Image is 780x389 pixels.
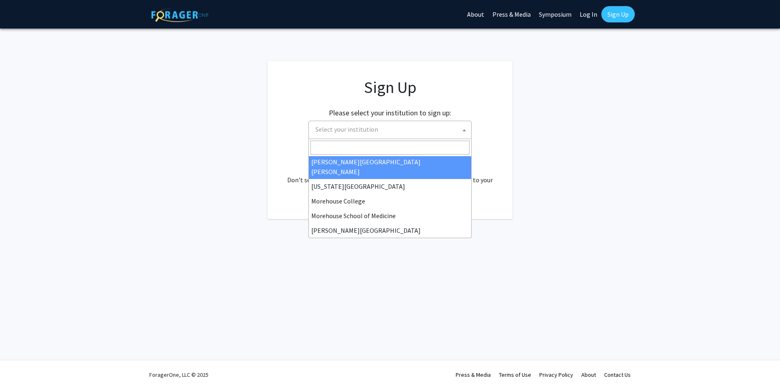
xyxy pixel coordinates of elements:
[151,8,208,22] img: ForagerOne Logo
[312,121,471,138] span: Select your institution
[539,371,573,378] a: Privacy Policy
[309,194,471,208] li: Morehouse College
[315,125,378,133] span: Select your institution
[284,77,496,97] h1: Sign Up
[309,179,471,194] li: [US_STATE][GEOGRAPHIC_DATA]
[604,371,631,378] a: Contact Us
[456,371,491,378] a: Press & Media
[6,352,35,383] iframe: Chat
[499,371,531,378] a: Terms of Use
[309,208,471,223] li: Morehouse School of Medicine
[309,223,471,238] li: [PERSON_NAME][GEOGRAPHIC_DATA]
[310,141,470,155] input: Search
[308,121,472,139] span: Select your institution
[284,155,496,194] div: Already have an account? . Don't see your institution? about bringing ForagerOne to your institut...
[309,155,471,179] li: [PERSON_NAME][GEOGRAPHIC_DATA][PERSON_NAME]
[581,371,596,378] a: About
[149,360,208,389] div: ForagerOne, LLC © 2025
[329,108,451,117] h2: Please select your institution to sign up:
[601,6,635,22] a: Sign Up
